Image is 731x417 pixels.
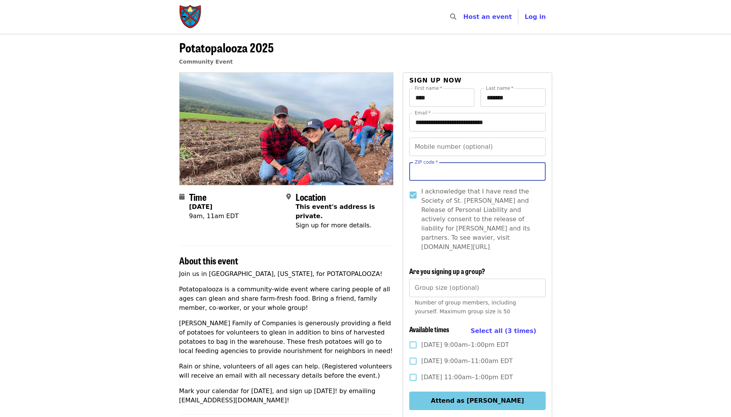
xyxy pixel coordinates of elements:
[179,193,185,200] i: calendar icon
[524,13,546,20] span: Log in
[409,392,545,410] button: Attend as [PERSON_NAME]
[421,340,509,350] span: [DATE] 9:00am–1:00pm EDT
[409,88,474,107] input: First name
[471,325,536,337] button: Select all (3 times)
[189,190,207,203] span: Time
[179,254,238,267] span: About this event
[409,266,485,276] span: Are you signing up a group?
[296,222,371,229] span: Sign up for more details.
[409,324,449,334] span: Available times
[179,319,394,356] p: [PERSON_NAME] Family of Companies is generously providing a field of potatoes for volunteers to g...
[481,88,546,107] input: Last name
[179,362,394,380] p: Rain or shine, volunteers of all ages can help. (Registered volunteers will receive an email with...
[486,86,513,91] label: Last name
[421,373,513,382] span: [DATE] 11:00am–1:00pm EDT
[409,113,545,131] input: Email
[189,212,239,221] div: 9am, 11am EDT
[409,77,462,84] span: Sign up now
[409,162,545,181] input: ZIP code
[471,327,536,335] span: Select all (3 times)
[409,279,545,297] input: [object Object]
[179,285,394,313] p: Potatopalooza is a community-wide event where caring people of all ages can glean and share farm-...
[180,73,393,185] img: Potatopalooza 2025 organized by Society of St. Andrew
[179,269,394,279] p: Join us in [GEOGRAPHIC_DATA], [US_STATE], for POTATOPALOOZA!
[179,38,274,56] span: Potatopalooza 2025
[415,111,431,115] label: Email
[421,356,513,366] span: [DATE] 9:00am–11:00am EDT
[179,387,394,405] p: Mark your calendar for [DATE], and sign up [DATE]! by emailing [EMAIL_ADDRESS][DOMAIN_NAME]!
[518,9,552,25] button: Log in
[296,203,375,220] span: This event's address is private.
[415,160,438,165] label: ZIP code
[179,5,202,29] img: Society of St. Andrew - Home
[409,138,545,156] input: Mobile number (optional)
[286,193,291,200] i: map-marker-alt icon
[463,13,512,20] a: Host an event
[421,187,539,252] span: I acknowledge that I have read the Society of St. [PERSON_NAME] and Release of Personal Liability...
[296,190,326,203] span: Location
[450,13,456,20] i: search icon
[179,59,233,65] a: Community Event
[415,86,442,91] label: First name
[461,8,467,26] input: Search
[415,299,516,314] span: Number of group members, including yourself. Maximum group size is 50
[189,203,213,210] strong: [DATE]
